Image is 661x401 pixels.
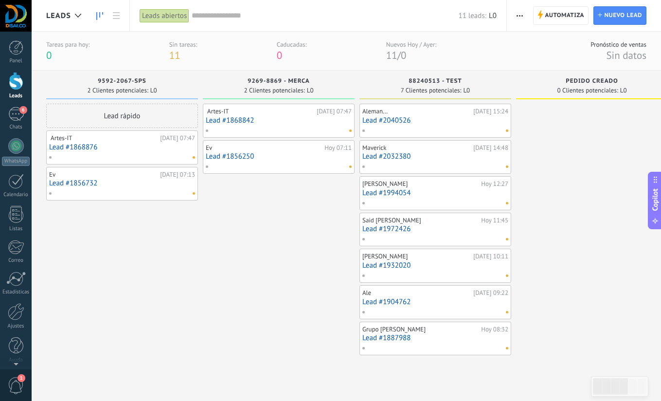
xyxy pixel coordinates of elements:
div: Ajustes [2,323,30,329]
span: Automatiza [545,7,584,24]
span: L0 [489,11,497,20]
span: No hay nada asignado [506,274,508,277]
span: 11 [386,49,397,62]
div: Sin tareas: [169,40,197,49]
a: Lead #1932020 [362,261,508,270]
span: No hay nada asignado [506,238,508,240]
a: Lead #1904762 [362,298,508,306]
span: / [397,49,401,62]
span: 88240513 - TEST [409,78,462,85]
span: L0 [307,88,314,93]
div: Estadísticas [2,289,30,295]
div: [PERSON_NAME] [362,180,479,188]
div: Leads abiertos [140,9,189,23]
div: [DATE] 09:22 [473,289,508,297]
div: Ev [49,171,158,179]
div: Correo [2,257,30,264]
div: Chats [2,124,30,130]
span: L0 [620,88,627,93]
div: Nuevos Hoy / Ayer: [386,40,436,49]
div: Said [PERSON_NAME] [362,217,479,224]
div: [DATE] 07:47 [160,134,195,142]
a: Lead #1887988 [362,334,508,342]
a: Lead #1868842 [206,116,352,125]
a: Lead #1972426 [362,225,508,233]
div: Grupo [PERSON_NAME] [362,326,479,333]
span: No hay nada asignado [193,192,195,195]
span: L0 [150,88,157,93]
div: Hoy 11:45 [481,217,508,224]
div: [DATE] 07:47 [317,108,352,115]
div: Ale [362,289,471,297]
span: 11 [169,49,180,62]
div: Tareas para hoy: [46,40,89,49]
div: Lead rápido [46,104,198,128]
span: 9269-8869 - merca [248,78,309,85]
span: 6 [19,106,27,114]
div: 88240513 - TEST [364,78,506,86]
span: No hay nada asignado [349,165,352,168]
div: [PERSON_NAME] [362,253,471,260]
div: Panel [2,58,30,64]
span: No hay nada asignado [193,156,195,159]
span: Sin datos [606,49,646,62]
div: [DATE] 14:48 [473,144,508,152]
a: Lead #1856250 [206,152,352,161]
a: Lead #2032380 [362,152,508,161]
span: 0 [401,49,406,62]
span: 9592-2067-sps [98,78,146,85]
div: Caducadas: [277,40,307,49]
a: Nuevo lead [593,6,646,25]
div: 9269-8869 - merca [208,78,350,86]
span: Pedido creado [566,78,618,85]
div: Hoy 07:11 [324,144,352,152]
span: No hay nada asignado [506,202,508,204]
span: No hay nada asignado [506,347,508,349]
div: Aleman... [362,108,471,115]
div: ️ Artes-IT ️ [206,108,314,115]
span: No hay nada asignado [506,129,508,132]
span: Nuevo lead [604,7,642,24]
span: 2 Clientes potenciales: [87,88,148,93]
div: Leads [2,93,30,99]
a: Lead #1994054 [362,189,508,197]
a: Lead #1856732 [49,179,195,187]
span: L0 [463,88,470,93]
a: Lead #2040526 [362,116,508,125]
span: 11 leads: [459,11,486,20]
div: Maverick [362,144,471,152]
div: Ev [206,144,322,152]
span: No hay nada asignado [506,165,508,168]
span: No hay nada asignado [349,129,352,132]
span: 0 Clientes potenciales: [557,88,618,93]
div: Hoy 12:27 [481,180,508,188]
div: Pronóstico de ventas [590,40,646,49]
div: 9592-2067-sps [51,78,193,86]
span: 0 [46,49,52,62]
span: 2 Clientes potenciales: [244,88,304,93]
div: Listas [2,226,30,232]
div: Calendario [2,192,30,198]
a: Automatiza [533,6,589,25]
span: 0 [277,49,282,62]
span: Leads [46,11,71,20]
span: 1 [18,374,25,382]
div: [DATE] 07:13 [160,171,195,179]
div: Hoy 08:32 [481,326,508,333]
div: ️ Artes-IT ️ [49,134,158,142]
div: [DATE] 10:11 [473,253,508,260]
div: [DATE] 15:24 [473,108,508,115]
span: No hay nada asignado [506,311,508,313]
div: WhatsApp [2,157,30,166]
a: Lead #1868876 [49,143,195,151]
span: Copilot [650,189,660,211]
span: 7 Clientes potenciales: [401,88,462,93]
